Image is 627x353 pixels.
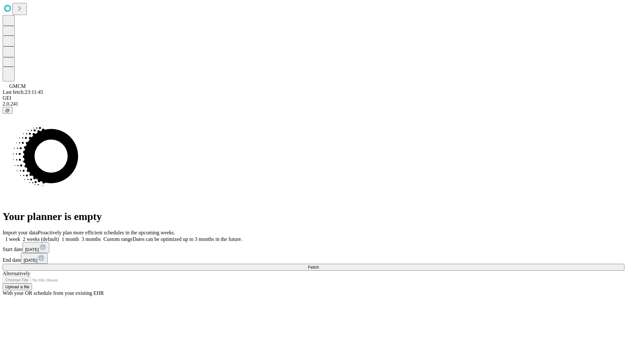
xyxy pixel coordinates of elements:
[3,101,624,107] div: 2.0.241
[104,236,133,242] span: Custom range
[3,210,624,223] h1: Your planner is empty
[3,264,624,271] button: Fetch
[24,258,37,263] span: [DATE]
[21,253,48,264] button: [DATE]
[5,108,10,113] span: @
[23,236,59,242] span: 2 weeks (default)
[9,83,26,89] span: GMCM
[308,265,319,270] span: Fetch
[3,230,38,235] span: Import your data
[3,95,624,101] div: GEI
[3,271,30,276] span: Alternatively
[23,242,49,253] button: [DATE]
[3,242,624,253] div: Start date
[3,89,43,95] span: Last fetch: 23:11:45
[25,247,39,252] span: [DATE]
[5,236,20,242] span: 1 week
[3,290,104,296] span: With your OR schedule from your existing EHR
[3,107,12,114] button: @
[3,253,624,264] div: End date
[133,236,242,242] span: Dates can be optimized up to 3 months in the future.
[62,236,79,242] span: 1 month
[38,230,175,235] span: Proactively plan more efficient schedules in the upcoming weeks.
[82,236,101,242] span: 3 months
[3,283,32,290] button: Upload a file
